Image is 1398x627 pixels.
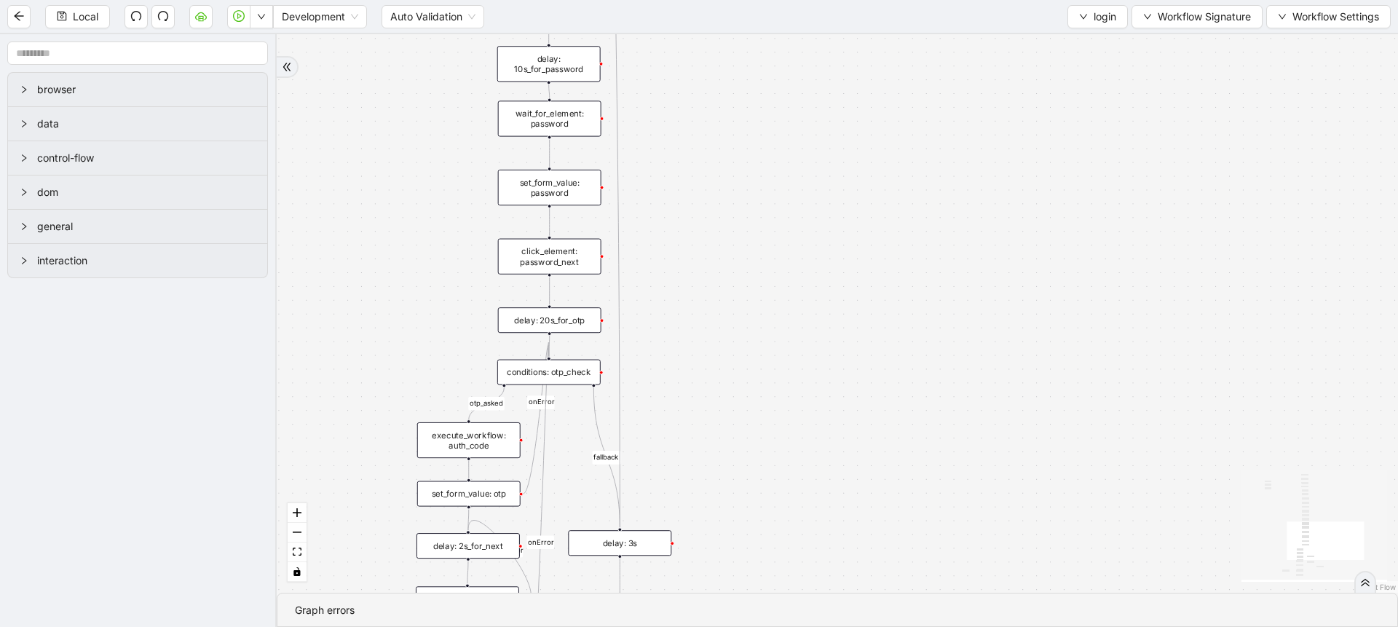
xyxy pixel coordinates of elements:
[497,360,601,385] div: conditions: otp_check
[282,62,292,72] span: double-right
[1094,9,1116,25] span: login
[57,11,67,21] span: save
[497,46,601,82] div: delay: 10s_for_password
[288,523,307,543] button: zoom out
[37,253,256,269] span: interaction
[390,6,475,28] span: Auto Validation
[498,307,601,333] div: delay: 20s_for_otp
[151,5,175,28] button: redo
[37,218,256,234] span: general
[20,256,28,265] span: right
[1158,9,1251,25] span: Workflow Signature
[195,10,207,22] span: cloud-server
[498,170,601,205] div: set_form_value: password
[20,119,28,128] span: right
[13,10,25,22] span: arrow-left
[288,503,307,523] button: zoom in
[125,5,148,28] button: undo
[8,73,267,106] div: browser
[417,481,521,507] div: set_form_value: otp
[20,85,28,94] span: right
[8,107,267,141] div: data
[8,176,267,209] div: dom
[593,387,622,527] g: Edge from conditions: otp_check to delay: 3s
[1067,5,1128,28] button: downlogin
[568,530,671,556] div: delay: 3s
[257,12,266,21] span: down
[1079,12,1088,21] span: down
[8,141,267,175] div: control-flow
[1360,577,1370,588] span: double-right
[1266,5,1391,28] button: downWorkflow Settings
[468,387,504,419] g: Edge from conditions: otp_check to execute_workflow: auth_code
[37,184,256,200] span: dom
[250,5,273,28] button: down
[157,10,169,22] span: redo
[416,533,520,559] div: delay: 2s_for_next
[1143,12,1152,21] span: down
[8,210,267,243] div: general
[549,84,550,98] g: Edge from delay: 10s_for_password to wait_for_element: password
[416,586,519,622] div: click_element: otp_next
[288,543,307,562] button: fit view
[189,5,213,28] button: cloud-server
[282,6,358,28] span: Development
[288,562,307,582] button: toggle interactivity
[20,222,28,231] span: right
[7,5,31,28] button: arrow-left
[498,239,601,275] div: click_element: password_next
[468,521,531,604] g: Edge from click_element: otp_next to delay: 2s_for_next
[37,82,256,98] span: browser
[20,154,28,162] span: right
[8,244,267,277] div: interaction
[45,5,110,28] button: saveLocal
[1358,583,1396,591] a: React Flow attribution
[1292,9,1379,25] span: Workflow Settings
[130,10,142,22] span: undo
[20,188,28,197] span: right
[417,422,521,458] div: execute_workflow: auth_code
[498,100,601,136] div: wait_for_element: password
[37,116,256,132] span: data
[227,5,250,28] button: play-circle
[73,9,98,25] span: Local
[295,602,1380,618] div: Graph errors
[233,10,245,22] span: play-circle
[1278,12,1287,21] span: down
[1132,5,1263,28] button: downWorkflow Signature
[37,150,256,166] span: control-flow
